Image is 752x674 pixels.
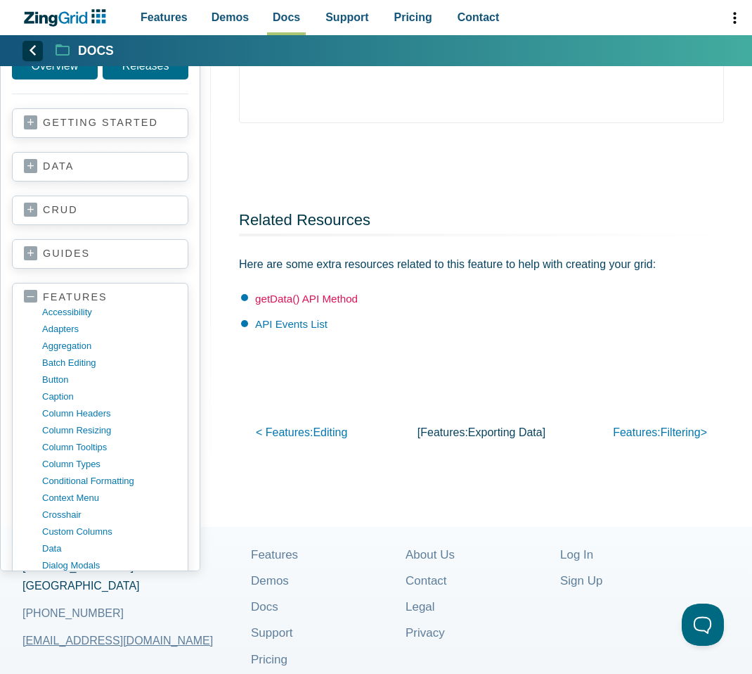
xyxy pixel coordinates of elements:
[42,490,176,507] a: context menu
[24,116,176,130] a: getting started
[682,604,724,646] iframe: Help Scout Beacon - Open
[468,426,543,438] span: exporting data
[42,321,176,338] a: adapters
[56,42,114,59] a: Docs
[42,422,176,439] a: column resizing
[406,590,435,623] a: Legal
[78,45,114,58] strong: Docs
[24,247,176,261] a: guides
[560,538,593,571] a: Log In
[42,523,176,540] a: custom columns
[273,8,300,27] span: Docs
[212,8,249,27] span: Demos
[313,426,347,438] span: editing
[406,538,455,571] a: About Us
[42,355,176,371] a: batch editing
[251,616,293,649] a: Support
[42,338,176,355] a: aggregation
[406,616,445,649] a: Privacy
[22,9,113,27] a: ZingChart Logo. Click to return to the homepage
[42,456,176,473] a: column types
[394,8,432,27] span: Pricing
[22,557,251,623] address: [STREET_ADDRESS] [GEOGRAPHIC_DATA]
[42,405,176,422] a: column headers
[560,564,602,597] a: Sign Up
[251,538,298,571] a: Features
[42,540,176,557] a: data
[458,8,500,27] span: Contact
[239,211,370,229] a: Related Resources
[255,293,358,305] a: getData() API Method
[42,439,176,456] a: column tooltips
[24,203,176,217] a: crud
[22,623,213,657] a: [EMAIL_ADDRESS][DOMAIN_NAME]
[42,304,176,321] a: accessibility
[251,590,278,623] a: Docs
[661,426,701,438] span: filtering
[251,564,289,597] a: Demos
[42,557,176,574] a: dialog modals
[42,388,176,405] a: caption
[239,255,730,274] p: Here are some extra resources related to this feature to help with creating your grid:
[613,426,707,438] a: features:filtering>
[22,604,124,623] a: [PHONE_NUMBER]
[24,291,176,304] a: features
[42,473,176,490] a: conditional formatting
[325,8,368,27] span: Support
[406,423,557,442] p: [features: ]
[406,564,447,597] a: Contact
[256,426,347,438] a: < features:editing
[141,8,188,27] span: Features
[24,160,176,174] a: data
[255,318,328,330] a: API Events List
[42,371,176,388] a: button
[42,507,176,523] a: crosshair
